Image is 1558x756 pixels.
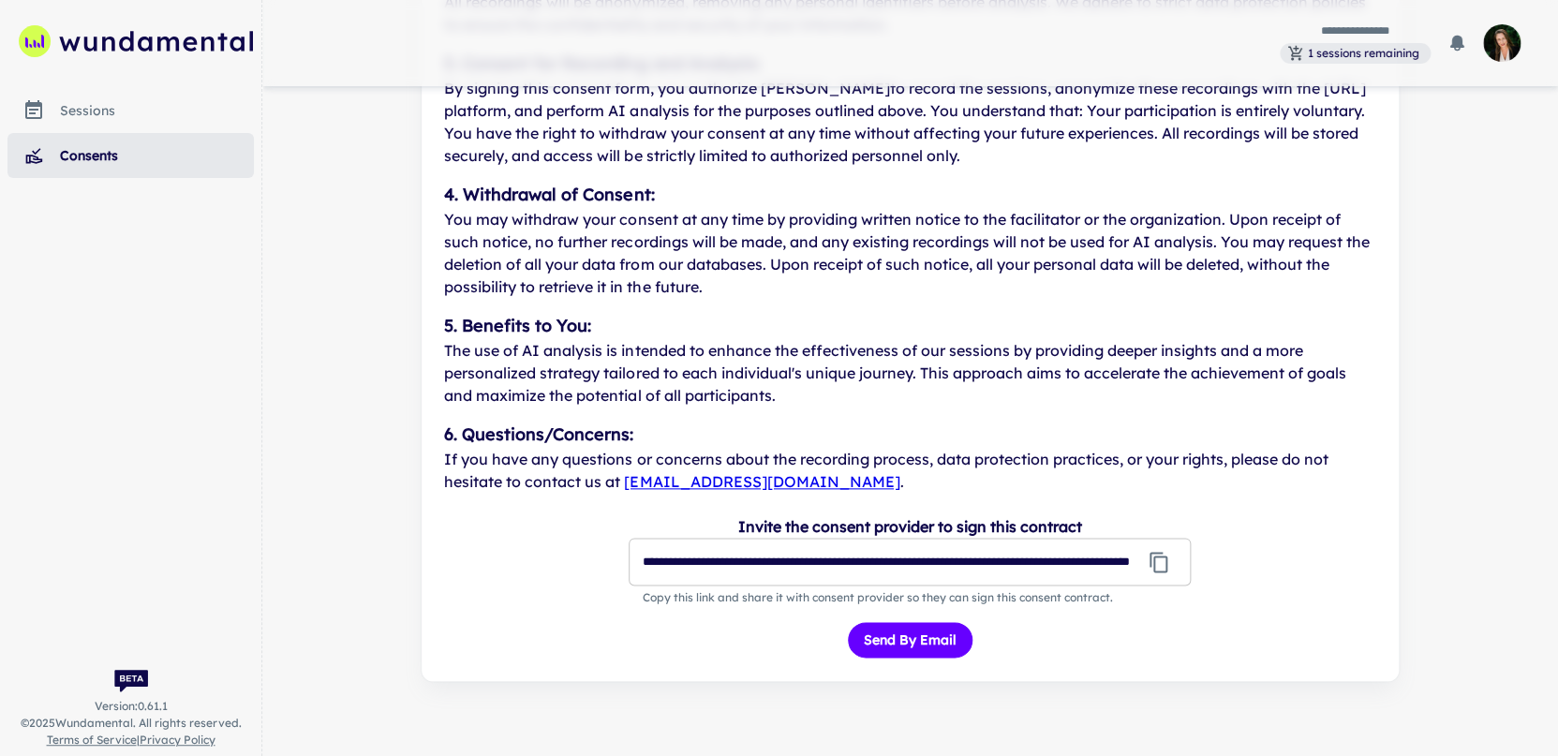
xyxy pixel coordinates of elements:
[1280,41,1431,65] a: You have 1 sessions remaining. Subscribe to get more.
[7,133,254,178] a: consents
[848,622,972,658] button: Send by email
[140,733,215,747] a: Privacy Policy
[444,448,1375,493] p: If you have any questions or concerns about the recording process, data protection practices, or ...
[444,182,654,208] h6: 4. Withdrawal of Consent:
[444,515,1375,538] h6: Invite the consent provider to sign this contract
[444,313,591,339] h6: 5. Benefits to You:
[47,733,137,747] a: Terms of Service
[444,77,1375,167] p: By signing this consent form, you authorize [PERSON_NAME] to record the sessions, anonymize these...
[444,208,1375,298] p: You may withdraw your consent at any time by providing written notice to the facilitator or the o...
[444,339,1375,407] p: The use of AI analysis is intended to enhance the effectiveness of our sessions by providing deep...
[7,88,254,133] a: sessions
[1280,43,1431,62] span: You have 1 sessions remaining. Subscribe to get more.
[47,732,215,749] span: |
[1300,45,1427,62] span: 1 sessions remaining
[624,472,899,491] a: [EMAIL_ADDRESS][DOMAIN_NAME]
[1483,24,1521,62] img: photoURL
[642,589,1178,606] p: Copy this link and share it with consent provider so they can sign this consent contract.
[95,698,168,715] span: Version: 0.61.1
[21,715,242,732] span: © 2025 Wundamental. All rights reserved.
[60,145,254,166] div: consents
[60,100,254,121] div: sessions
[444,422,633,448] h6: 6. Questions/Concerns:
